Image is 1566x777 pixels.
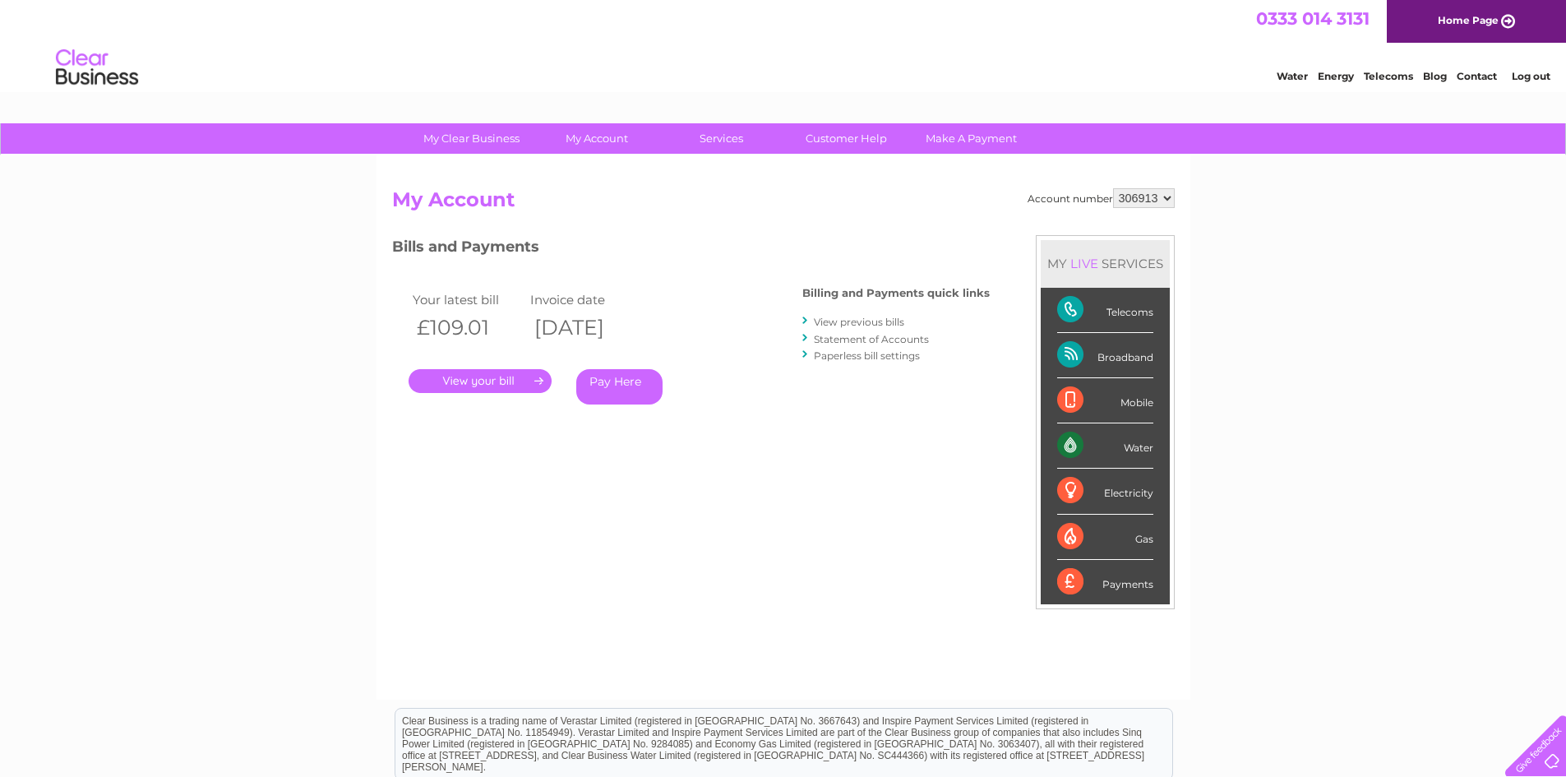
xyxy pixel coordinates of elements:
[814,333,929,345] a: Statement of Accounts
[1057,560,1153,604] div: Payments
[1028,188,1175,208] div: Account number
[404,123,539,154] a: My Clear Business
[409,289,527,311] td: Your latest bill
[1041,240,1170,287] div: MY SERVICES
[1057,469,1153,514] div: Electricity
[1057,423,1153,469] div: Water
[1277,70,1308,82] a: Water
[1057,515,1153,560] div: Gas
[409,311,527,345] th: £109.01
[392,188,1175,220] h2: My Account
[802,287,990,299] h4: Billing and Payments quick links
[395,9,1172,80] div: Clear Business is a trading name of Verastar Limited (registered in [GEOGRAPHIC_DATA] No. 3667643...
[1067,256,1102,271] div: LIVE
[526,311,644,345] th: [DATE]
[814,316,904,328] a: View previous bills
[1457,70,1497,82] a: Contact
[814,349,920,362] a: Paperless bill settings
[1364,70,1413,82] a: Telecoms
[1256,8,1370,29] a: 0333 014 3131
[654,123,789,154] a: Services
[529,123,664,154] a: My Account
[778,123,914,154] a: Customer Help
[1057,288,1153,333] div: Telecoms
[1057,378,1153,423] div: Mobile
[526,289,644,311] td: Invoice date
[409,369,552,393] a: .
[392,235,990,264] h3: Bills and Payments
[1057,333,1153,378] div: Broadband
[55,43,139,93] img: logo.png
[1512,70,1550,82] a: Log out
[576,369,663,405] a: Pay Here
[903,123,1039,154] a: Make A Payment
[1423,70,1447,82] a: Blog
[1318,70,1354,82] a: Energy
